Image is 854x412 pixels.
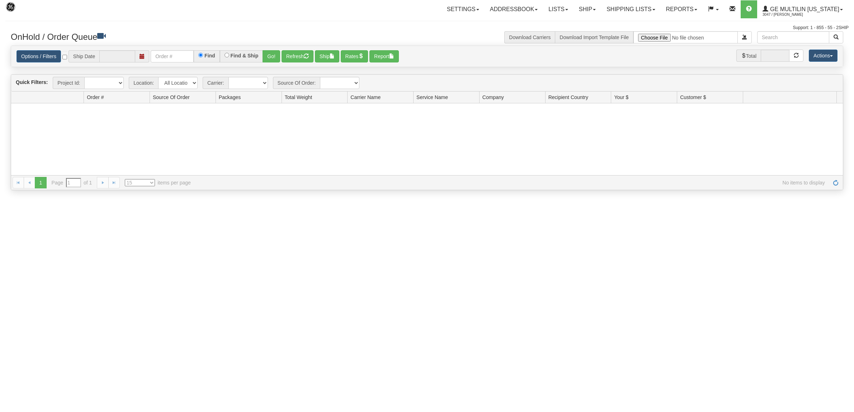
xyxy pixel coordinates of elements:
[614,94,628,101] span: Your $
[633,31,738,43] input: Import
[53,77,84,89] span: Project Id:
[5,25,849,31] div: Support: 1 - 855 - 55 - 2SHIP
[219,94,241,101] span: Packages
[757,31,829,43] input: Search
[285,94,312,101] span: Total Weight
[203,77,228,89] span: Carrier:
[87,94,104,101] span: Order #
[757,0,848,18] a: GE Multilin [US_STATE] 3047 / [PERSON_NAME]
[485,0,543,18] a: Addressbook
[830,177,841,188] a: Refresh
[350,94,381,101] span: Carrier Name
[736,50,761,62] span: Total
[282,50,313,62] button: Refresh
[482,94,504,101] span: Company
[69,50,99,62] span: Ship Date
[509,34,551,40] a: Download Carriers
[768,6,839,12] span: GE Multilin [US_STATE]
[125,179,191,186] span: items per page
[661,0,703,18] a: Reports
[809,50,838,62] button: Actions
[680,94,706,101] span: Customer $
[273,77,320,89] span: Source Of Order:
[263,50,280,62] button: Go!
[231,53,259,58] label: Find & Ship
[763,11,816,18] span: 3047 / [PERSON_NAME]
[369,50,399,62] button: Report
[601,0,660,18] a: Shipping lists
[204,53,215,58] label: Find
[442,0,485,18] a: Settings
[151,50,194,62] input: Order #
[315,50,339,62] button: Ship
[5,2,42,20] img: logo3047.jpg
[11,31,422,42] h3: OnHold / Order Queue
[16,50,61,62] a: Options / Filters
[201,179,825,186] span: No items to display
[35,177,46,188] span: 1
[574,0,601,18] a: Ship
[16,79,48,86] label: Quick Filters:
[153,94,190,101] span: Source Of Order
[416,94,448,101] span: Service Name
[11,75,843,92] div: grid toolbar
[129,77,158,89] span: Location:
[52,178,92,187] span: Page of 1
[560,34,629,40] a: Download Import Template File
[341,50,368,62] button: Rates
[543,0,573,18] a: Lists
[548,94,588,101] span: Recipient Country
[829,31,843,43] button: Search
